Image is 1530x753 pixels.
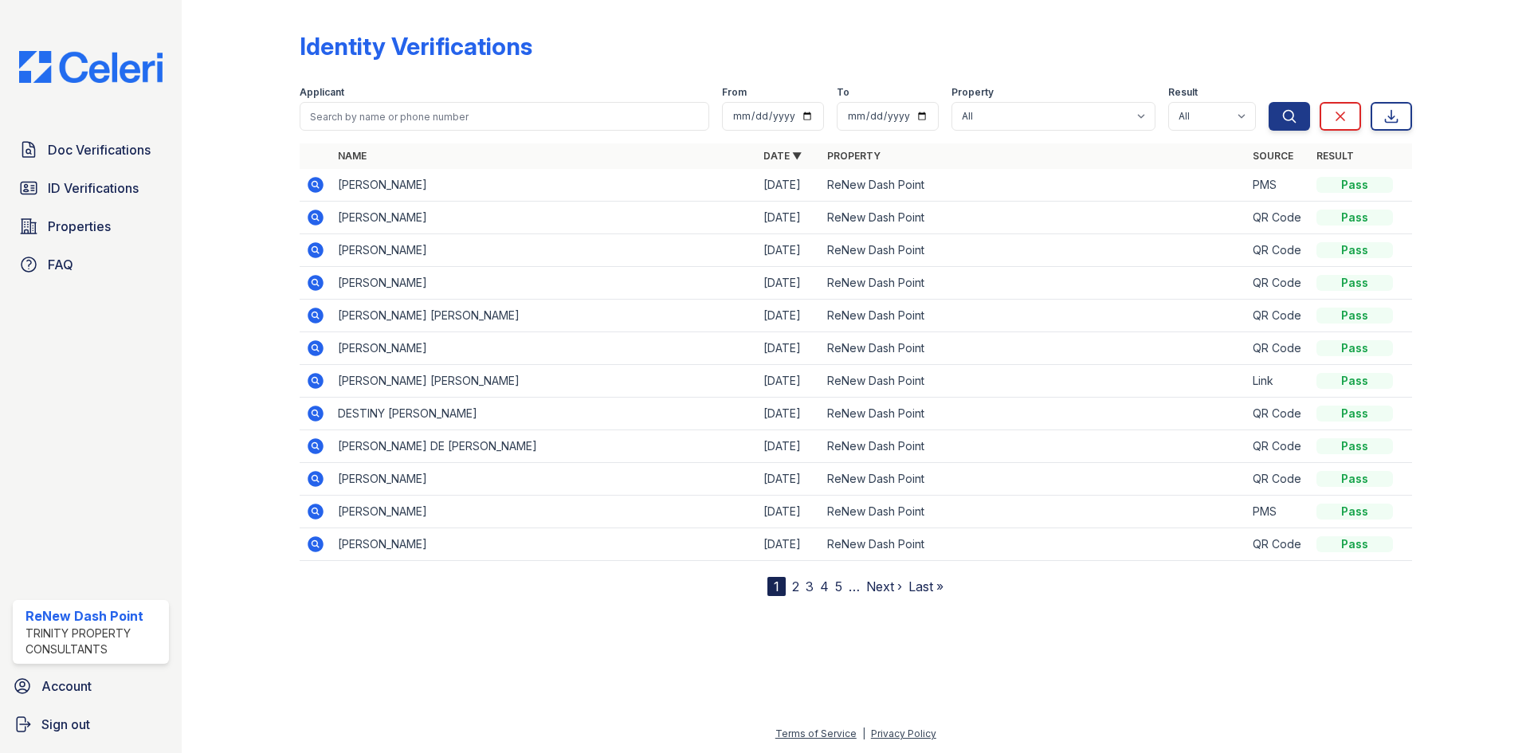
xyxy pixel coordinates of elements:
a: FAQ [13,249,169,280]
a: Privacy Policy [871,728,936,739]
label: To [837,86,849,99]
a: Last » [908,578,943,594]
td: [DATE] [757,234,821,267]
td: QR Code [1246,463,1310,496]
a: Source [1253,150,1293,162]
input: Search by name or phone number [300,102,709,131]
div: Pass [1316,275,1393,291]
a: Name [338,150,367,162]
td: [DATE] [757,398,821,430]
td: ReNew Dash Point [821,463,1246,496]
div: Pass [1316,406,1393,422]
div: Pass [1316,177,1393,193]
td: PMS [1246,169,1310,202]
td: [PERSON_NAME] [PERSON_NAME] [331,300,757,332]
td: ReNew Dash Point [821,267,1246,300]
div: ReNew Dash Point [25,606,163,626]
span: … [849,577,860,596]
div: Pass [1316,471,1393,487]
a: Properties [13,210,169,242]
span: Properties [48,217,111,236]
td: [PERSON_NAME] [331,496,757,528]
a: Account [6,670,175,702]
div: Pass [1316,536,1393,552]
label: Applicant [300,86,344,99]
td: ReNew Dash Point [821,169,1246,202]
td: [DATE] [757,496,821,528]
div: Pass [1316,438,1393,454]
td: [DATE] [757,463,821,496]
span: FAQ [48,255,73,274]
a: Doc Verifications [13,134,169,166]
div: Pass [1316,504,1393,520]
td: [PERSON_NAME] [331,202,757,234]
td: [DATE] [757,202,821,234]
td: [PERSON_NAME] DE [PERSON_NAME] [331,430,757,463]
td: [PERSON_NAME] [331,267,757,300]
td: [DATE] [757,169,821,202]
td: PMS [1246,496,1310,528]
td: QR Code [1246,430,1310,463]
div: Pass [1316,210,1393,226]
label: Result [1168,86,1198,99]
div: Identity Verifications [300,32,532,61]
td: DESTINY [PERSON_NAME] [331,398,757,430]
td: ReNew Dash Point [821,234,1246,267]
a: 5 [835,578,842,594]
td: ReNew Dash Point [821,528,1246,561]
a: Property [827,150,881,162]
td: Link [1246,365,1310,398]
label: Property [951,86,994,99]
img: CE_Logo_Blue-a8612792a0a2168367f1c8372b55b34899dd931a85d93a1a3d3e32e68fde9ad4.png [6,51,175,83]
td: ReNew Dash Point [821,300,1246,332]
td: QR Code [1246,202,1310,234]
td: QR Code [1246,267,1310,300]
span: Doc Verifications [48,140,151,159]
td: [PERSON_NAME] [331,463,757,496]
td: ReNew Dash Point [821,430,1246,463]
a: Date ▼ [763,150,802,162]
a: 2 [792,578,799,594]
td: [DATE] [757,430,821,463]
td: [DATE] [757,267,821,300]
td: QR Code [1246,234,1310,267]
td: [PERSON_NAME] [331,332,757,365]
a: Result [1316,150,1354,162]
span: ID Verifications [48,178,139,198]
span: Sign out [41,715,90,734]
div: 1 [767,577,786,596]
td: [DATE] [757,365,821,398]
div: Pass [1316,242,1393,258]
div: Trinity Property Consultants [25,626,163,657]
a: Sign out [6,708,175,740]
div: Pass [1316,373,1393,389]
a: Terms of Service [775,728,857,739]
td: [PERSON_NAME] [PERSON_NAME] [331,365,757,398]
a: ID Verifications [13,172,169,204]
td: [PERSON_NAME] [331,169,757,202]
a: 4 [820,578,829,594]
td: ReNew Dash Point [821,332,1246,365]
label: From [722,86,747,99]
td: [PERSON_NAME] [331,234,757,267]
td: [DATE] [757,332,821,365]
td: [DATE] [757,300,821,332]
td: QR Code [1246,300,1310,332]
a: Next › [866,578,902,594]
td: [DATE] [757,528,821,561]
td: ReNew Dash Point [821,202,1246,234]
div: Pass [1316,308,1393,324]
td: ReNew Dash Point [821,496,1246,528]
div: Pass [1316,340,1393,356]
span: Account [41,677,92,696]
td: QR Code [1246,528,1310,561]
div: | [862,728,865,739]
td: ReNew Dash Point [821,398,1246,430]
td: [PERSON_NAME] [331,528,757,561]
td: QR Code [1246,332,1310,365]
td: ReNew Dash Point [821,365,1246,398]
a: 3 [806,578,814,594]
td: QR Code [1246,398,1310,430]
